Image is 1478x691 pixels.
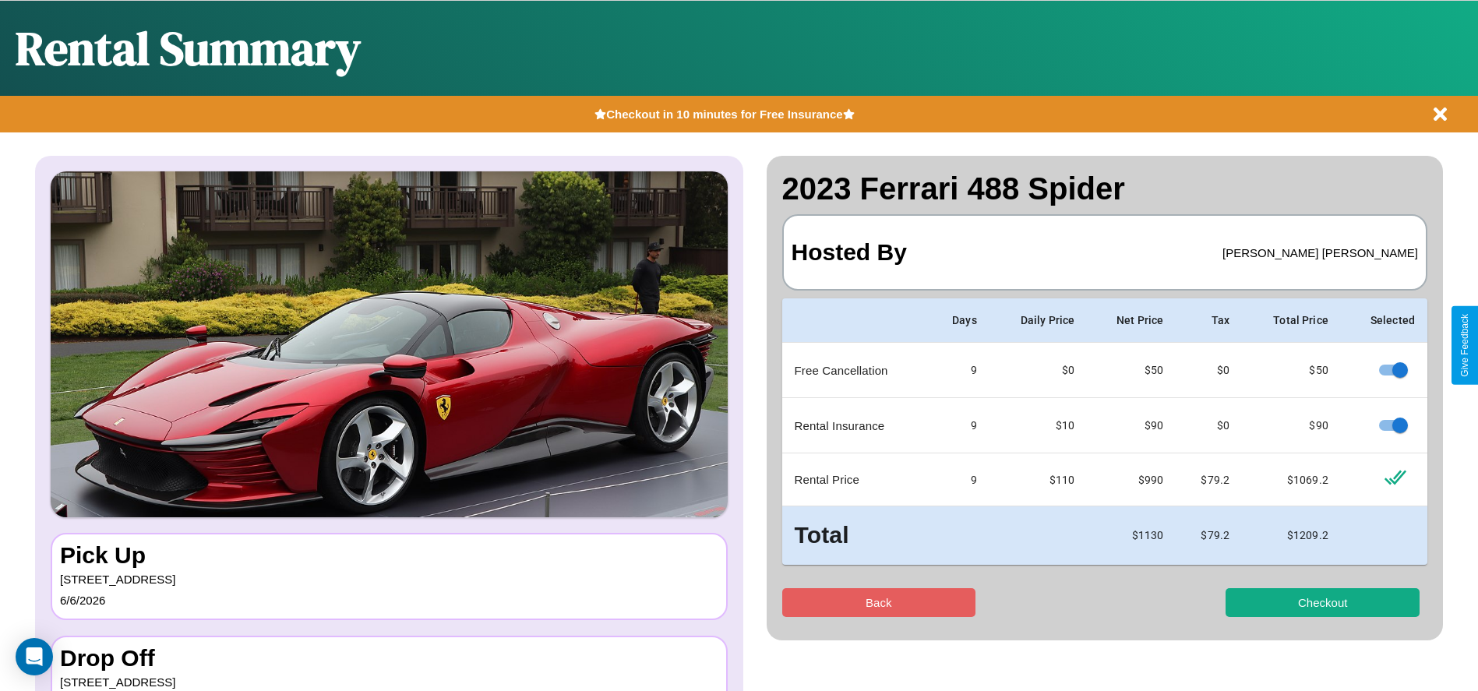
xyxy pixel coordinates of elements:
[928,298,989,343] th: Days
[1087,298,1176,343] th: Net Price
[1242,453,1341,506] td: $ 1069.2
[1242,298,1341,343] th: Total Price
[795,519,916,552] h3: Total
[795,415,916,436] p: Rental Insurance
[792,224,907,281] h3: Hosted By
[1087,398,1176,453] td: $ 90
[1176,506,1242,565] td: $ 79.2
[989,398,1087,453] td: $10
[60,645,718,672] h3: Drop Off
[16,638,53,675] div: Open Intercom Messenger
[1459,314,1470,377] div: Give Feedback
[1087,453,1176,506] td: $ 990
[1222,242,1418,263] p: [PERSON_NAME] [PERSON_NAME]
[16,16,361,80] h1: Rental Summary
[60,569,718,590] p: [STREET_ADDRESS]
[989,453,1087,506] td: $ 110
[60,590,718,611] p: 6 / 6 / 2026
[606,108,842,121] b: Checkout in 10 minutes for Free Insurance
[1176,398,1242,453] td: $0
[1176,298,1242,343] th: Tax
[782,298,1428,565] table: simple table
[1341,298,1427,343] th: Selected
[795,360,916,381] p: Free Cancellation
[795,469,916,490] p: Rental Price
[928,453,989,506] td: 9
[782,171,1428,206] h2: 2023 Ferrari 488 Spider
[1176,343,1242,398] td: $0
[928,343,989,398] td: 9
[1226,588,1420,617] button: Checkout
[1242,398,1341,453] td: $ 90
[1087,343,1176,398] td: $ 50
[1176,453,1242,506] td: $ 79.2
[989,343,1087,398] td: $0
[1087,506,1176,565] td: $ 1130
[928,398,989,453] td: 9
[1242,506,1341,565] td: $ 1209.2
[1242,343,1341,398] td: $ 50
[60,542,718,569] h3: Pick Up
[782,588,976,617] button: Back
[989,298,1087,343] th: Daily Price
